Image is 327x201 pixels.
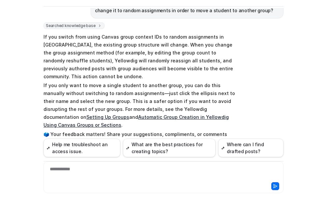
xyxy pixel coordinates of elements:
[123,139,216,157] button: What are the best practices for creating topics?
[44,82,236,129] p: If you only want to move a single student to another group, you can do this manually without swit...
[44,130,236,146] p: 🗳️ Your feedback matters! Share your suggestions, compliments, or comments about Knowbot here:
[44,33,236,81] p: If you switch from using Canvas group context IDs to random assignments in [GEOGRAPHIC_DATA], the...
[44,139,120,157] button: Help me troubleshoot an access issue.
[218,139,283,157] button: Where can I find drafted posts?
[44,22,104,29] span: Searched knowledge base
[86,114,129,120] a: Setting Up Groups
